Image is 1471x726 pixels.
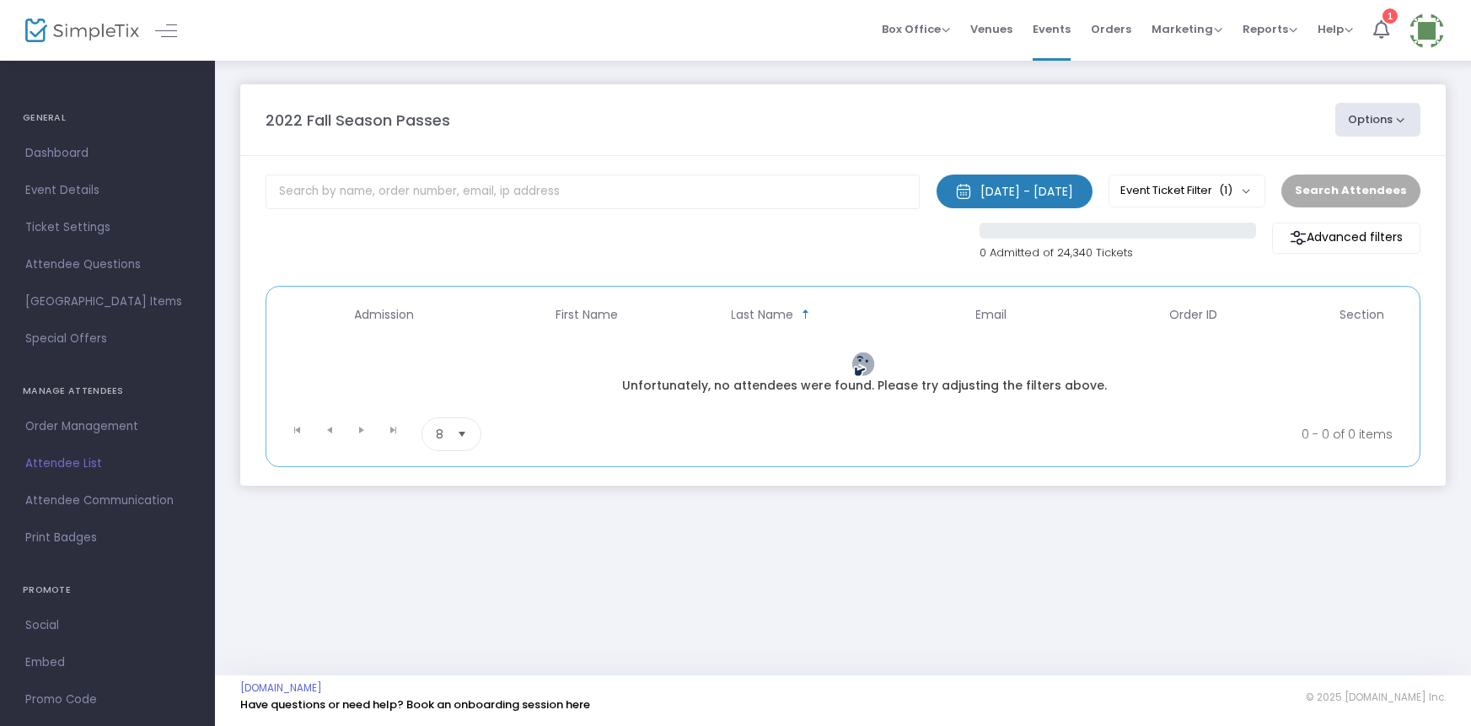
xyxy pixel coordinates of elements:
[1335,103,1421,137] button: Options
[275,295,1411,411] div: Data table
[25,615,190,637] span: Social
[1340,308,1385,322] span: Section
[1318,21,1353,37] span: Help
[450,418,474,450] button: Select
[266,175,920,209] input: Search by name, order number, email, ip address
[1152,21,1222,37] span: Marketing
[976,308,1007,322] span: Email
[25,490,190,512] span: Attendee Communication
[1170,308,1218,322] span: Order ID
[800,308,813,321] span: Sortable
[937,175,1093,208] button: [DATE] - [DATE]
[279,377,1451,394] div: Unfortunately, no attendees were found. Please try adjusting the filters above.
[955,183,972,200] img: monthly
[23,573,192,607] h4: PROMOTE
[25,180,190,202] span: Event Details
[1091,8,1131,51] span: Orders
[970,8,1012,51] span: Venues
[25,217,190,239] span: Ticket Settings
[1272,223,1420,254] m-button: Advanced filters
[25,453,190,475] span: Attendee List
[25,416,190,438] span: Order Management
[240,681,322,695] a: [DOMAIN_NAME]
[1306,691,1446,704] span: © 2025 [DOMAIN_NAME] Inc.
[266,109,450,132] m-panel-title: 2022 Fall Season Passes
[1382,8,1398,24] div: 1
[1109,175,1265,207] button: Event Ticket Filter(1)
[240,696,590,713] a: Have questions or need help? Book an onboarding session here
[980,183,1073,200] div: [DATE] - [DATE]
[25,527,190,549] span: Print Badges
[1033,8,1071,51] span: Events
[1290,229,1307,246] img: filter
[648,417,1393,451] kendo-pager-info: 0 - 0 of 0 items
[25,254,190,276] span: Attendee Questions
[25,652,190,674] span: Embed
[25,143,190,164] span: Dashboard
[882,21,950,37] span: Box Office
[1219,184,1232,197] span: (1)
[25,689,190,711] span: Promo Code
[355,308,415,322] span: Admission
[436,426,443,443] span: 8
[25,328,190,350] span: Special Offers
[25,291,190,313] span: [GEOGRAPHIC_DATA] Items
[556,308,618,322] span: First Name
[980,245,1256,261] p: 0 Admitted of 24,340 Tickets
[23,374,192,408] h4: MANAGE ATTENDEES
[732,308,794,322] span: Last Name
[1243,21,1297,37] span: Reports
[851,352,876,377] img: face-thinking.png
[23,101,192,135] h4: GENERAL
